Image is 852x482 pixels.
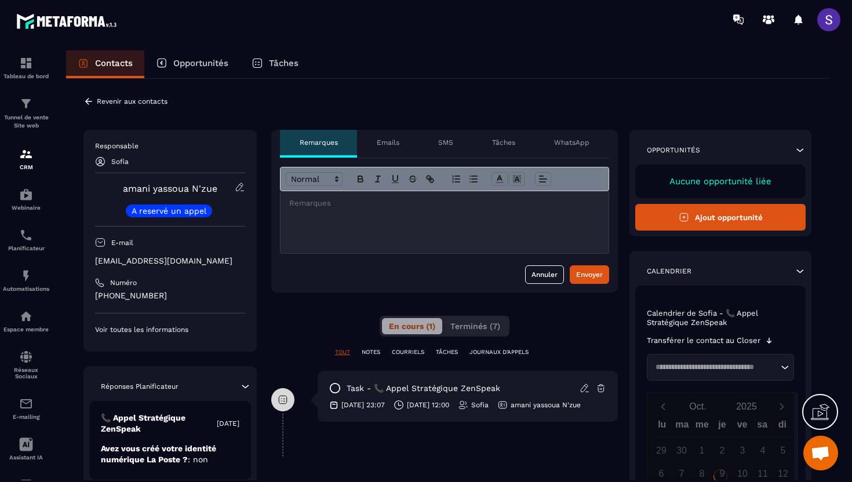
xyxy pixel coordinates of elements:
[132,207,206,215] p: A reservé un appel
[647,309,794,327] p: Calendrier de Sofia - 📞 Appel Stratégique ZenSpeak
[3,301,49,341] a: automationsautomationsEspace membre
[3,164,49,170] p: CRM
[110,278,137,287] p: Numéro
[492,138,515,147] p: Tâches
[97,97,168,105] p: Revenir aux contacts
[3,179,49,220] a: automationsautomationsWebinaire
[95,290,245,301] p: [PHONE_NUMBER]
[3,245,49,251] p: Planificateur
[144,50,240,78] a: Opportunités
[111,158,129,166] p: Sofia
[377,138,399,147] p: Emails
[3,341,49,388] a: social-networksocial-networkRéseaux Sociaux
[647,176,794,187] p: Aucune opportunité liée
[554,138,589,147] p: WhatsApp
[3,73,49,79] p: Tableau de bord
[576,269,603,280] div: Envoyer
[469,348,529,356] p: JOURNAUX D'APPELS
[217,419,239,428] p: [DATE]
[3,388,49,429] a: emailemailE-mailing
[3,88,49,138] a: formationformationTunnel de vente Site web
[95,255,245,266] p: [EMAIL_ADDRESS][DOMAIN_NAME]
[3,326,49,333] p: Espace membre
[3,429,49,469] a: Assistant IA
[647,145,700,155] p: Opportunités
[389,322,435,331] span: En cours (1)
[3,414,49,420] p: E-mailing
[407,400,449,410] p: [DATE] 12:00
[471,400,489,410] p: Sofia
[19,228,33,242] img: scheduler
[382,318,442,334] button: En cours (1)
[570,265,609,284] button: Envoyer
[436,348,458,356] p: TÂCHES
[347,383,500,394] p: task - 📞 Appel Stratégique ZenSpeak
[450,322,500,331] span: Terminés (7)
[3,220,49,260] a: schedulerschedulerPlanificateur
[3,454,49,461] p: Assistant IA
[651,362,778,373] input: Search for option
[101,382,179,391] p: Réponses Planificateur
[19,147,33,161] img: formation
[3,138,49,179] a: formationformationCRM
[123,183,217,194] a: amani yassoua N'zue
[95,58,133,68] p: Contacts
[3,205,49,211] p: Webinaire
[647,266,691,276] p: Calendrier
[341,400,385,410] p: [DATE] 23:07
[111,238,133,247] p: E-mail
[635,204,806,231] button: Ajout opportunité
[3,367,49,379] p: Réseaux Sociaux
[19,269,33,283] img: automations
[188,455,208,464] span: : non
[438,138,453,147] p: SMS
[647,336,760,345] p: Transférer le contact au Closer
[173,58,228,68] p: Opportunités
[101,443,239,465] p: Avez vous créé votre identité numérique La Poste ?
[19,397,33,411] img: email
[19,56,33,70] img: formation
[66,50,144,78] a: Contacts
[269,58,298,68] p: Tâches
[3,286,49,292] p: Automatisations
[19,97,33,111] img: formation
[95,325,245,334] p: Voir toutes les informations
[362,348,380,356] p: NOTES
[19,350,33,364] img: social-network
[511,400,581,410] p: amani yassoua N'zue
[240,50,310,78] a: Tâches
[392,348,424,356] p: COURRIELS
[16,10,121,32] img: logo
[101,412,217,434] p: 📞 Appel Stratégique ZenSpeak
[300,138,338,147] p: Remarques
[3,114,49,130] p: Tunnel de vente Site web
[3,48,49,88] a: formationformationTableau de bord
[443,318,507,334] button: Terminés (7)
[335,348,350,356] p: TOUT
[19,188,33,202] img: automations
[95,141,245,151] p: Responsable
[3,260,49,301] a: automationsautomationsAutomatisations
[803,436,838,470] div: Ouvrir le chat
[647,354,794,381] div: Search for option
[525,265,564,284] button: Annuler
[19,309,33,323] img: automations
